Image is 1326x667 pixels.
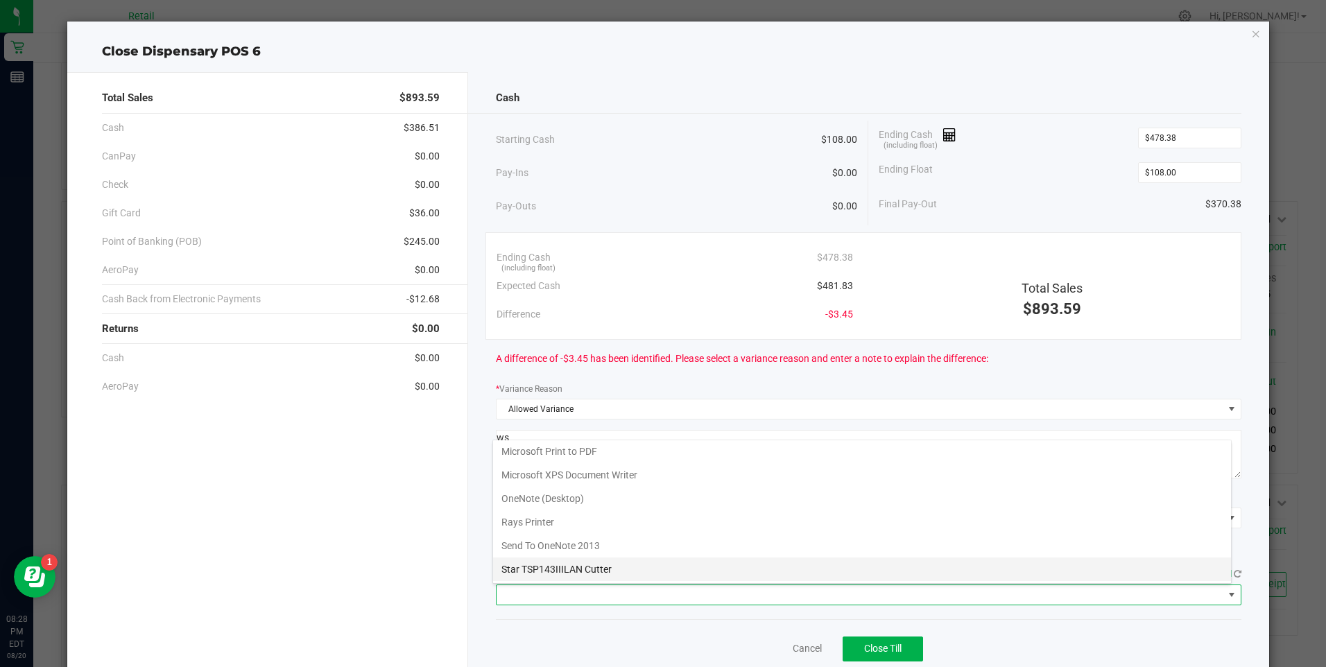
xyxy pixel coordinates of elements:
span: Cash [102,351,124,365]
span: Expected Cash [497,279,560,293]
span: AeroPay [102,263,139,277]
span: Final Pay-Out [879,197,937,211]
span: $108.00 [821,132,857,147]
span: $0.00 [415,379,440,394]
span: Total Sales [102,90,153,106]
li: Microsoft XPS Document Writer [493,463,1231,487]
span: -$12.68 [406,292,440,306]
span: Ending Cash [497,250,551,265]
span: Pay-Ins [496,166,528,180]
span: Total Sales [1022,281,1083,295]
li: OneNote (Desktop) [493,487,1231,510]
span: Starting Cash [496,132,555,147]
span: $893.59 [399,90,440,106]
span: $481.83 [817,279,853,293]
span: Gift Card [102,206,141,220]
span: AeroPay [102,379,139,394]
span: (including float) [501,263,556,275]
span: Pay-Outs [496,199,536,214]
span: Difference [497,307,540,322]
span: Point of Banking (POB) [102,234,202,249]
span: $893.59 [1023,300,1081,318]
span: CanPay [102,149,136,164]
label: Variance Reason [496,383,562,395]
div: Returns [102,314,439,344]
li: Microsoft Print to PDF [493,440,1231,463]
button: Close Till [843,636,923,661]
span: $478.38 [817,250,853,265]
span: $0.00 [412,321,440,337]
span: $0.00 [832,199,857,214]
span: $0.00 [415,149,440,164]
li: Send To OneNote 2013 [493,534,1231,557]
span: Ending Cash [879,128,956,148]
span: $36.00 [409,206,440,220]
a: Cancel [793,641,822,656]
span: $370.38 [1205,197,1241,211]
span: Cash [102,121,124,135]
span: (including float) [884,140,938,152]
span: $0.00 [415,351,440,365]
span: Check [102,177,128,192]
span: $0.00 [415,263,440,277]
iframe: Resource center unread badge [41,554,58,571]
span: Cash Back from Electronic Payments [102,292,261,306]
span: $0.00 [832,166,857,180]
span: $386.51 [404,121,440,135]
span: A difference of -$3.45 has been identified. Please select a variance reason and enter a note to e... [496,352,988,366]
div: Close Dispensary POS 6 [67,42,1268,61]
span: Cash [496,90,519,106]
span: -$3.45 [825,307,853,322]
span: Ending Float [879,162,933,183]
li: Star TSP143IIILAN Cutter [493,557,1231,581]
span: Close Till [864,643,902,654]
span: Allowed Variance [497,399,1223,419]
span: $245.00 [404,234,440,249]
li: Rays Printer [493,510,1231,534]
iframe: Resource center [14,556,55,598]
span: $0.00 [415,177,440,192]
